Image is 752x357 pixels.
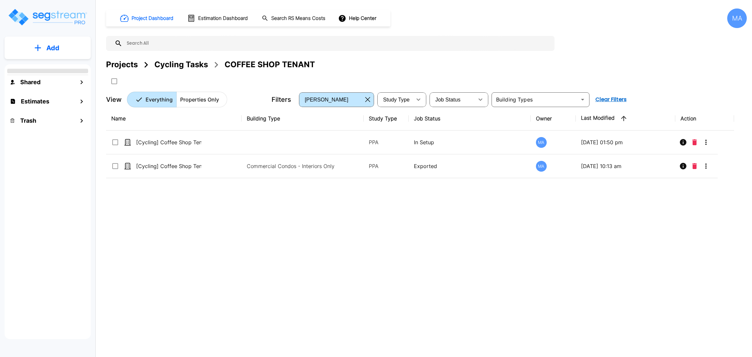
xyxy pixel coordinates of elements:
button: Project Dashboard [117,11,177,25]
button: More-Options [699,160,713,173]
button: More-Options [699,136,713,149]
button: Info [677,160,690,173]
button: Add [5,39,91,57]
th: Action [675,107,734,131]
p: [DATE] 10:13 am [581,162,670,170]
p: View [106,95,122,104]
button: SelectAll [108,75,121,88]
button: Search RS Means Costs [259,12,329,25]
p: [Cycling] Coffee Shop Tenant - 061925 [136,162,201,170]
div: Projects [106,59,138,70]
h1: Trash [20,116,36,125]
th: Owner [531,107,576,131]
button: Info [677,136,690,149]
th: Building Type [242,107,364,131]
p: PPA [369,162,403,170]
p: Add [46,43,59,53]
div: MA [727,8,747,28]
th: Last Modified [576,107,675,131]
th: Job Status [409,107,531,131]
div: COFFEE SHOP TENANT [225,59,315,70]
button: Estimation Dashboard [185,11,251,25]
p: Everything [146,96,173,103]
div: Platform [127,92,227,107]
input: Building Types [493,95,577,104]
img: Logo [8,8,87,26]
button: Properties Only [176,92,227,107]
button: Open [578,95,587,104]
p: [DATE] 01:50 pm [581,138,670,146]
p: [Cycling] Coffee Shop Tenant - 061925_template [136,138,201,146]
h1: Search RS Means Costs [271,15,325,22]
div: Cycling Tasks [154,59,208,70]
button: Delete [690,160,699,173]
div: MA [536,161,547,172]
button: Clear Filters [593,93,629,106]
div: Select [300,90,363,109]
p: PPA [369,138,403,146]
div: Select [431,90,474,109]
p: Commercial Condos - Interiors Only [247,162,335,170]
p: In Setup [414,138,525,146]
p: Filters [272,95,291,104]
div: MA [536,137,547,148]
button: Delete [690,136,699,149]
h1: Estimation Dashboard [198,15,248,22]
th: Study Type [364,107,409,131]
h1: Estimates [21,97,49,106]
span: Job Status [435,97,461,102]
div: Select [379,90,412,109]
h1: Shared [20,78,40,86]
button: Everything [127,92,177,107]
p: Properties Only [180,96,219,103]
span: Study Type [383,97,410,102]
h1: Project Dashboard [132,15,173,22]
input: Search All [122,36,551,51]
th: Name [106,107,242,131]
p: Exported [414,162,525,170]
button: Help Center [337,12,379,24]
